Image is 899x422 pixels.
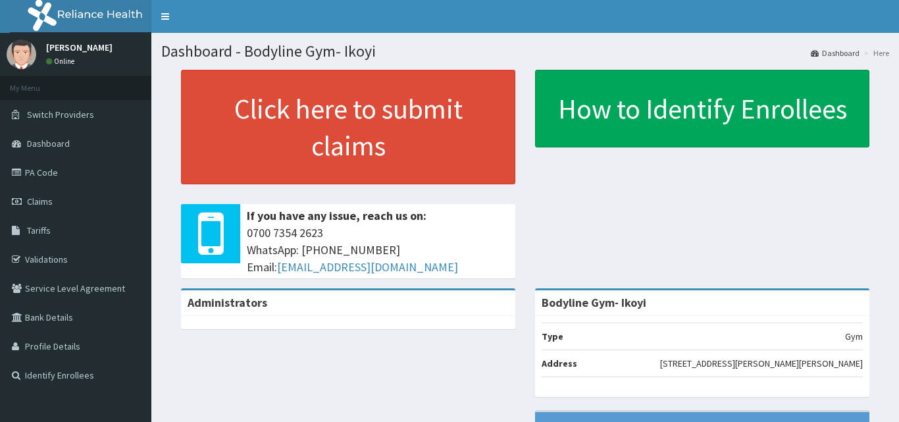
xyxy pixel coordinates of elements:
strong: Bodyline Gym- Ikoyi [542,295,646,310]
a: Dashboard [811,47,860,59]
b: Type [542,330,563,342]
h1: Dashboard - Bodyline Gym- Ikoyi [161,43,889,60]
p: [STREET_ADDRESS][PERSON_NAME][PERSON_NAME] [660,357,863,370]
span: Tariffs [27,224,51,236]
a: [EMAIL_ADDRESS][DOMAIN_NAME] [277,259,458,275]
li: Here [861,47,889,59]
b: Address [542,357,577,369]
b: Administrators [188,295,267,310]
a: Click here to submit claims [181,70,515,184]
span: Dashboard [27,138,70,149]
b: If you have any issue, reach us on: [247,208,426,223]
img: User Image [7,40,36,69]
p: [PERSON_NAME] [46,43,113,52]
span: Switch Providers [27,109,94,120]
span: Claims [27,196,53,207]
p: Gym [845,330,863,343]
a: How to Identify Enrollees [535,70,869,147]
a: Online [46,57,78,66]
span: 0700 7354 2623 WhatsApp: [PHONE_NUMBER] Email: [247,224,509,275]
